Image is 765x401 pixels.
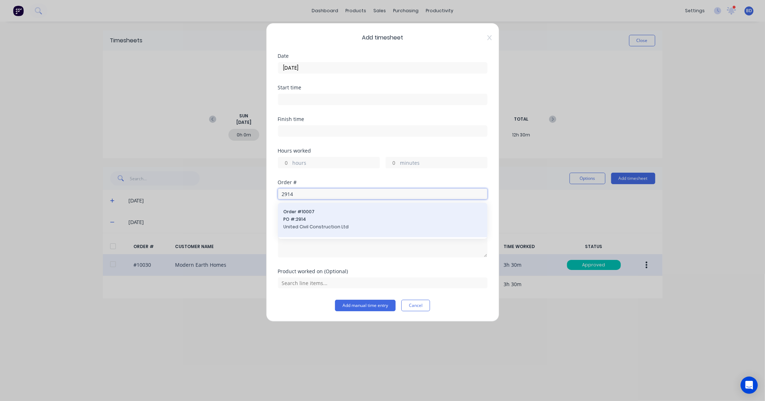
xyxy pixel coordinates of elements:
label: minutes [400,159,487,168]
span: United Civil Construction Ltd [284,224,482,230]
span: Order # 10007 [284,209,482,215]
div: Order # [278,180,487,185]
button: Cancel [401,300,430,311]
input: 0 [278,157,291,168]
span: Add timesheet [278,33,487,42]
div: Date [278,53,487,59]
div: Finish time [278,117,487,122]
input: Search line items... [278,278,487,288]
input: Search order number... [278,188,487,199]
input: 0 [386,157,398,168]
label: hours [293,159,379,168]
div: Hours worked [278,148,487,153]
button: Add manual time entry [335,300,396,311]
div: Start time [278,85,487,90]
div: Open Intercom Messenger [741,377,758,394]
div: Product worked on (Optional) [278,269,487,274]
span: PO #: 2914 [284,216,482,223]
